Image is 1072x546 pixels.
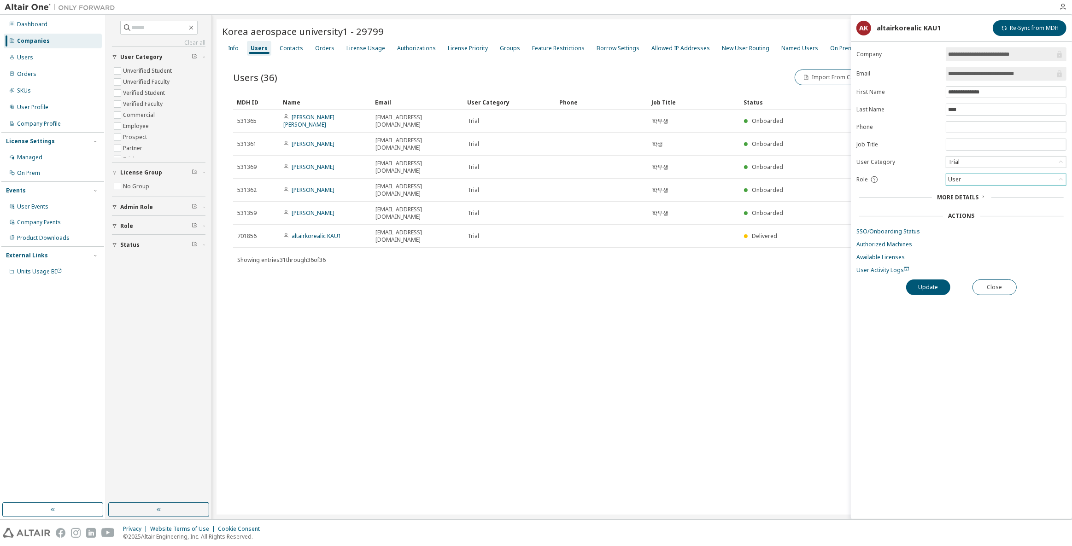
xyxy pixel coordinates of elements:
span: Onboarded [752,163,783,171]
span: 531359 [237,209,257,217]
div: License Settings [6,138,55,145]
div: Name [283,95,368,110]
span: License Group [120,169,162,176]
div: License Usage [346,45,385,52]
span: Onboarded [752,140,783,148]
div: SKUs [17,87,31,94]
img: instagram.svg [71,528,81,538]
div: Events [6,187,26,194]
img: linkedin.svg [86,528,96,538]
img: altair_logo.svg [3,528,50,538]
div: Orders [315,45,334,52]
p: © 2025 Altair Engineering, Inc. All Rights Reserved. [123,533,265,540]
label: First Name [856,88,940,96]
button: Re-Sync from MDH [993,20,1066,36]
span: 학부생 [652,209,668,217]
label: Last Name [856,106,940,113]
div: Dashboard [17,21,47,28]
label: Company [856,51,940,58]
span: Clear filter [192,241,197,249]
span: Clear filter [192,203,197,211]
div: Info [228,45,239,52]
label: Trial [123,154,136,165]
div: Managed [17,154,42,161]
label: Partner [123,143,144,154]
span: Trial [468,140,479,148]
label: Commercial [123,110,157,121]
div: On Prem [17,169,40,177]
div: Trial [946,157,1066,168]
span: [EMAIL_ADDRESS][DOMAIN_NAME] [375,183,459,197]
div: Email [375,95,460,110]
div: Companies [17,37,50,45]
a: [PERSON_NAME] [292,186,334,194]
div: User [946,174,1066,185]
div: On Prem [830,45,853,52]
span: Admin Role [120,203,153,211]
span: Onboarded [752,209,783,217]
div: Product Downloads [17,234,70,242]
span: Role [120,222,133,230]
div: Trial [947,157,961,167]
button: Update [906,279,950,295]
span: User Activity Logs [856,266,909,274]
label: Email [856,70,940,77]
span: [EMAIL_ADDRESS][DOMAIN_NAME] [375,206,459,221]
div: altairkorealic KAU1 [877,24,941,32]
span: 531369 [237,163,257,171]
span: Delivered [752,232,777,240]
div: Contacts [280,45,303,52]
span: Trial [468,163,479,171]
span: Status [120,241,140,249]
a: [PERSON_NAME] [292,209,334,217]
button: Import From CSV [795,70,865,85]
label: Unverified Student [123,65,174,76]
label: Prospect [123,132,149,143]
label: Unverified Faculty [123,76,171,87]
span: Role [856,176,868,183]
div: Privacy [123,525,150,533]
button: User Category [112,47,205,67]
div: Groups [500,45,520,52]
div: Status [744,95,996,110]
a: [PERSON_NAME] [PERSON_NAME] [283,113,334,128]
a: SSO/Onboarding Status [856,228,1066,235]
div: Phone [559,95,644,110]
div: Cookie Consent [218,525,265,533]
button: Role [112,216,205,236]
span: [EMAIL_ADDRESS][DOMAIN_NAME] [375,229,459,244]
a: [PERSON_NAME] [292,163,334,171]
img: youtube.svg [101,528,115,538]
span: 531362 [237,186,257,194]
div: User Profile [17,104,48,111]
button: Close [972,279,1017,295]
span: Onboarded [752,117,783,125]
div: Company Events [17,219,61,226]
label: Employee [123,121,151,132]
div: Users [251,45,268,52]
span: Korea aerospace university1 - 29799 [222,25,384,38]
a: Available Licenses [856,254,1066,261]
span: 학부생 [652,117,668,125]
a: [PERSON_NAME] [292,140,334,148]
span: Trial [468,186,479,194]
div: Company Profile [17,120,61,128]
span: 학생 [652,140,663,148]
span: Showing entries 31 through 36 of 36 [237,256,326,264]
span: Trial [468,209,479,217]
a: altairkorealic KAU1 [292,232,341,240]
div: Users [17,54,33,61]
span: Onboarded [752,186,783,194]
span: [EMAIL_ADDRESS][DOMAIN_NAME] [375,114,459,128]
span: 학부생 [652,186,668,194]
label: Job Title [856,141,940,148]
button: Status [112,235,205,255]
div: User Events [17,203,48,210]
label: Phone [856,123,940,131]
div: Authorizations [397,45,436,52]
div: Orders [17,70,36,78]
div: Website Terms of Use [150,525,218,533]
label: Verified Student [123,87,167,99]
span: [EMAIL_ADDRESS][DOMAIN_NAME] [375,137,459,151]
div: License Priority [448,45,488,52]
